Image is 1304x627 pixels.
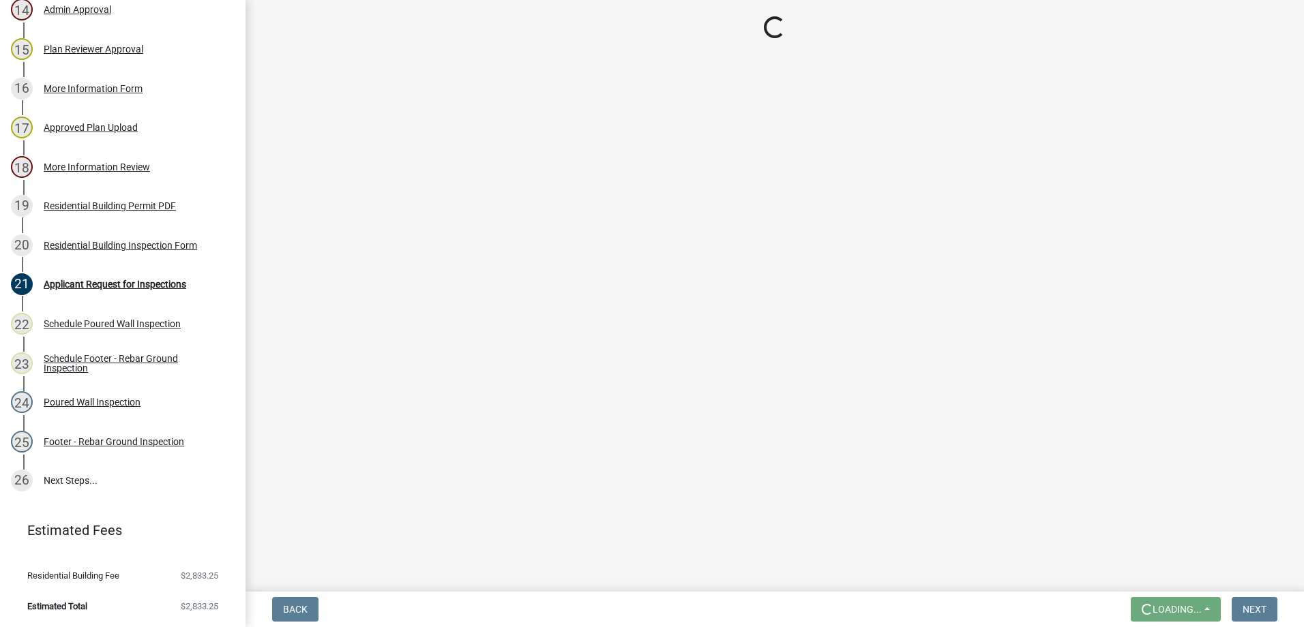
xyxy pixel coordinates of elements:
div: 26 [11,470,33,491]
span: $2,833.25 [181,571,218,580]
div: Applicant Request for Inspections [44,279,186,289]
div: Admin Approval [44,5,111,14]
div: 21 [11,273,33,295]
div: 18 [11,156,33,178]
span: Back [283,604,308,615]
button: Next [1232,597,1277,622]
div: Plan Reviewer Approval [44,44,143,54]
div: Schedule Footer - Rebar Ground Inspection [44,354,224,373]
div: Approved Plan Upload [44,123,138,132]
div: 16 [11,78,33,100]
span: $2,833.25 [181,602,218,611]
span: Loading... [1153,604,1202,615]
button: Loading... [1131,597,1221,622]
div: 20 [11,234,33,256]
a: Estimated Fees [11,517,224,544]
div: Residential Building Inspection Form [44,241,197,250]
div: Schedule Poured Wall Inspection [44,319,181,328]
span: Residential Building Fee [27,571,119,580]
div: Footer - Rebar Ground Inspection [44,437,184,446]
div: 23 [11,352,33,374]
span: Next [1243,604,1266,615]
div: 22 [11,313,33,335]
div: Poured Wall Inspection [44,397,140,407]
button: Back [272,597,318,622]
div: 25 [11,431,33,453]
div: More Information Form [44,84,143,93]
div: Residential Building Permit PDF [44,201,176,211]
div: More Information Review [44,162,150,172]
div: 24 [11,391,33,413]
div: 15 [11,38,33,60]
div: 19 [11,195,33,217]
div: 17 [11,117,33,138]
span: Estimated Total [27,602,87,611]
